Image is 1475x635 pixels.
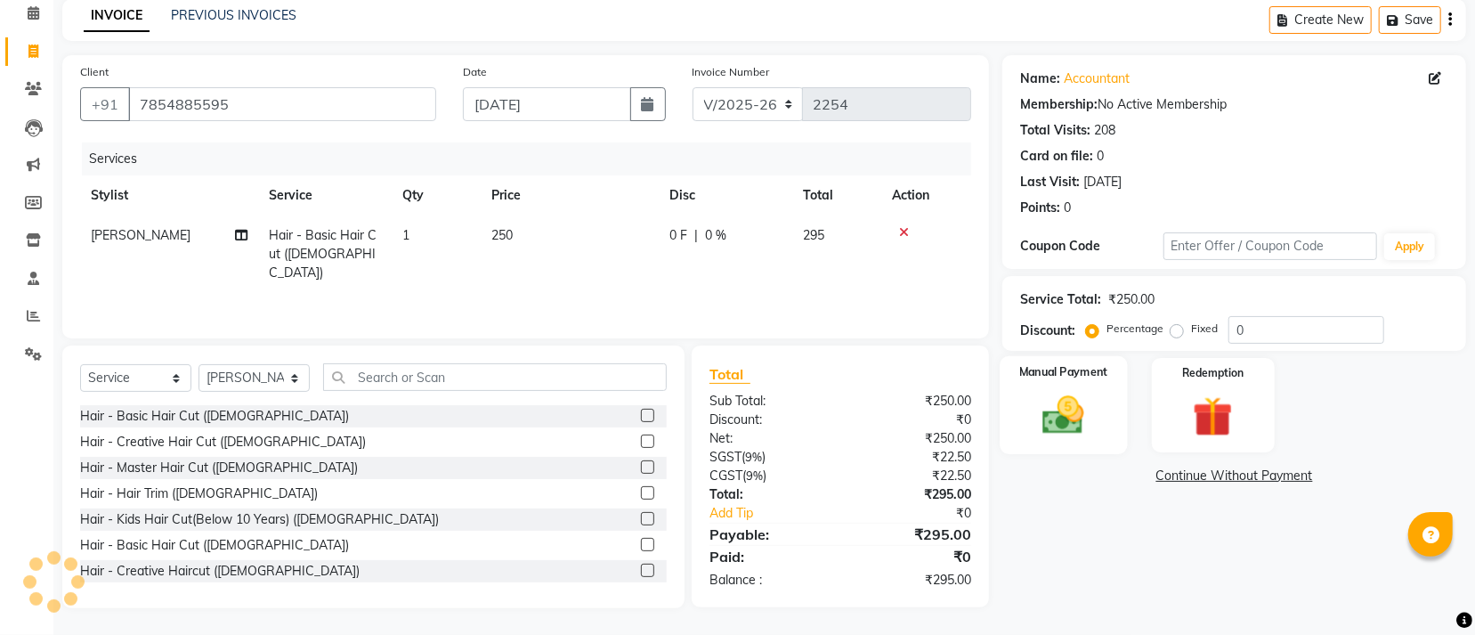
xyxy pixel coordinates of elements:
div: ₹250.00 [1108,290,1155,309]
div: Service Total: [1020,290,1101,309]
div: ₹295.00 [840,485,985,504]
button: +91 [80,87,130,121]
div: ₹295.00 [840,524,985,545]
div: Points: [1020,199,1060,217]
span: 250 [491,227,513,243]
div: Last Visit: [1020,173,1080,191]
span: CGST [709,468,742,484]
div: Card on file: [1020,147,1093,166]
th: Total [792,175,881,216]
img: _cash.svg [1030,391,1098,439]
th: Action [881,175,971,216]
a: Add Tip [696,504,864,523]
div: Hair - Master Hair Cut ([DEMOGRAPHIC_DATA]) [80,459,358,477]
div: No Active Membership [1020,95,1448,114]
span: 9% [746,468,763,483]
div: Services [82,142,985,175]
div: Paid: [696,546,840,567]
input: Search or Scan [323,363,667,391]
div: Total Visits: [1020,121,1090,140]
div: Total: [696,485,840,504]
a: Continue Without Payment [1006,467,1463,485]
div: [DATE] [1083,173,1122,191]
div: Membership: [1020,95,1098,114]
div: Hair - Creative Hair Cut ([DEMOGRAPHIC_DATA]) [80,433,366,452]
span: 0 F [669,226,687,245]
span: Hair - Basic Hair Cut ([DEMOGRAPHIC_DATA]) [269,227,377,281]
label: Manual Payment [1019,363,1108,380]
span: | [694,226,698,245]
span: [PERSON_NAME] [91,227,190,243]
label: Fixed [1191,321,1218,337]
span: 295 [803,227,824,243]
a: PREVIOUS INVOICES [171,7,296,23]
a: Accountant [1064,69,1130,88]
th: Price [481,175,659,216]
div: Hair - Creative Haircut ([DEMOGRAPHIC_DATA]) [80,562,360,581]
span: 9% [745,450,762,464]
div: ₹0 [840,546,985,567]
div: ₹250.00 [840,429,985,448]
div: Discount: [696,411,840,429]
button: Create New [1269,6,1372,34]
div: Sub Total: [696,392,840,411]
div: ₹22.50 [840,448,985,467]
div: Name: [1020,69,1060,88]
img: _gift.svg [1180,392,1245,442]
input: Enter Offer / Coupon Code [1163,232,1377,260]
div: Hair - Hair Trim ([DEMOGRAPHIC_DATA]) [80,484,318,503]
div: ₹0 [864,504,985,523]
div: 0 [1097,147,1104,166]
button: Apply [1384,233,1435,260]
div: ( ) [696,448,840,467]
div: Payable: [696,524,840,545]
div: Hair - Kids Hair Cut(Below 10 Years) ([DEMOGRAPHIC_DATA]) [80,510,439,529]
div: Balance : [696,571,840,590]
div: ₹0 [840,411,985,429]
span: 0 % [705,226,726,245]
th: Disc [659,175,792,216]
div: Hair - Basic Hair Cut ([DEMOGRAPHIC_DATA]) [80,407,349,426]
button: Save [1379,6,1441,34]
label: Redemption [1182,365,1244,381]
th: Stylist [80,175,258,216]
div: Coupon Code [1020,237,1163,256]
div: 208 [1094,121,1115,140]
div: ₹250.00 [840,392,985,411]
div: ( ) [696,467,840,485]
div: ₹295.00 [840,571,985,590]
label: Invoice Number [693,64,770,80]
div: 0 [1064,199,1071,217]
span: SGST [709,449,742,465]
span: 1 [402,227,409,243]
div: ₹22.50 [840,467,985,485]
div: Discount: [1020,322,1075,340]
span: Total [709,365,750,384]
label: Percentage [1106,321,1163,337]
div: Hair - Basic Hair Cut ([DEMOGRAPHIC_DATA]) [80,536,349,555]
div: Net: [696,429,840,448]
label: Client [80,64,109,80]
label: Date [463,64,487,80]
th: Service [258,175,392,216]
th: Qty [392,175,481,216]
input: Search by Name/Mobile/Email/Code [128,87,436,121]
